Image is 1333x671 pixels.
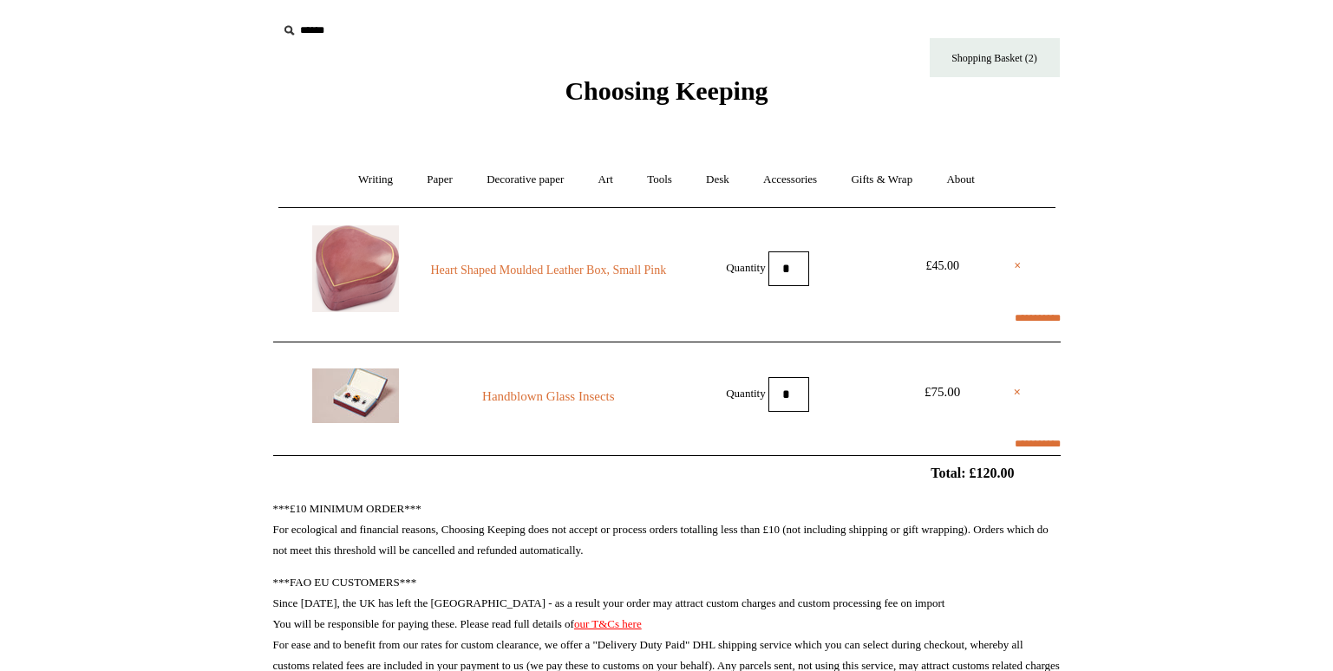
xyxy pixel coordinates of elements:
a: Writing [343,157,408,203]
a: Accessories [748,157,833,203]
a: Choosing Keeping [565,90,768,102]
span: Choosing Keeping [565,76,768,105]
a: Shopping Basket (2) [930,38,1060,77]
div: £75.00 [904,381,982,402]
a: Desk [690,157,745,203]
a: Tools [631,157,688,203]
a: Gifts & Wrap [835,157,928,203]
label: Quantity [726,386,766,399]
div: £45.00 [904,256,982,277]
a: Heart Shaped Moulded Leather Box, Small Pink [430,260,666,281]
a: our T&Cs here [574,617,642,630]
img: Heart Shaped Moulded Leather Box, Small Pink [312,225,399,312]
a: × [1014,256,1021,277]
a: Paper [411,157,468,203]
a: About [931,157,990,203]
a: × [1014,381,1022,402]
h2: Total: £120.00 [233,465,1101,481]
label: Quantity [726,260,766,273]
a: Art [583,157,629,203]
p: ***£10 MINIMUM ORDER*** For ecological and financial reasons, Choosing Keeping does not accept or... [273,498,1061,561]
a: Handblown Glass Insects [430,386,666,407]
img: Handblown Glass Insects [312,368,399,423]
a: Decorative paper [471,157,579,203]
